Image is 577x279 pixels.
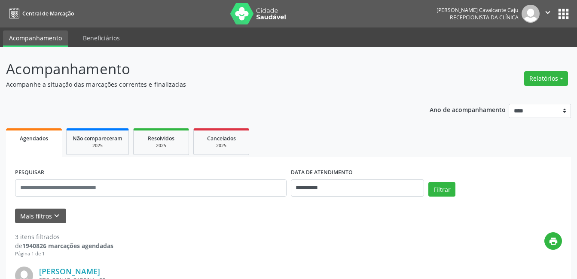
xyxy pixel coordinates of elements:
[22,10,74,17] span: Central de Marcação
[450,14,519,21] span: Recepcionista da clínica
[430,104,506,115] p: Ano de acompanhamento
[437,6,519,14] div: [PERSON_NAME] Cavalcante Caju
[15,250,113,258] div: Página 1 de 1
[15,241,113,250] div: de
[6,80,402,89] p: Acompanhe a situação das marcações correntes e finalizadas
[52,211,61,221] i: keyboard_arrow_down
[524,71,568,86] button: Relatórios
[428,182,455,197] button: Filtrar
[556,6,571,21] button: apps
[207,135,236,142] span: Cancelados
[15,232,113,241] div: 3 itens filtrados
[6,58,402,80] p: Acompanhamento
[140,143,183,149] div: 2025
[544,232,562,250] button: print
[73,135,122,142] span: Não compareceram
[200,143,243,149] div: 2025
[15,166,44,179] label: PESQUISAR
[291,166,353,179] label: DATA DE ATENDIMENTO
[15,209,66,224] button: Mais filtroskeyboard_arrow_down
[6,6,74,21] a: Central de Marcação
[20,135,48,142] span: Agendados
[73,143,122,149] div: 2025
[3,30,68,47] a: Acompanhamento
[543,8,553,17] i: 
[77,30,126,45] a: Beneficiários
[148,135,174,142] span: Resolvidos
[22,242,113,250] strong: 1940826 marcações agendadas
[540,5,556,23] button: 
[39,267,100,276] a: [PERSON_NAME]
[522,5,540,23] img: img
[549,237,558,246] i: print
